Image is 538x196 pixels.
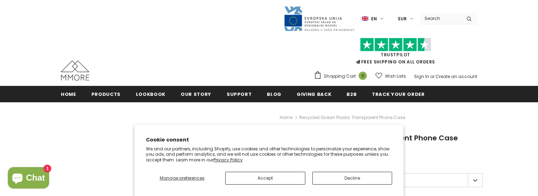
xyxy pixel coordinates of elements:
a: Our Story [181,86,211,102]
a: Home [280,113,292,122]
span: FREE SHIPPING ON ALL ORDERS [314,41,477,65]
img: Trust Pilot Stars [360,38,431,52]
img: Javni Razpis [284,6,355,32]
span: 0 [359,72,367,80]
span: Blog [267,91,281,98]
span: EUR [398,15,407,22]
a: Privacy Policy [213,157,243,163]
a: Wish Lists [375,70,406,82]
button: Manage preferences [146,172,218,185]
a: Trustpilot [381,52,410,58]
span: Lookbook [136,91,165,98]
a: Lookbook [136,86,165,102]
a: support [227,86,252,102]
a: Products [91,86,121,102]
span: Track your order [372,91,424,98]
a: Create an account [436,73,477,79]
img: MMORE Cases [61,61,89,81]
span: Our Story [181,91,211,98]
a: Shopping Cart 0 [314,71,370,82]
span: Products [91,91,121,98]
a: Home [61,86,76,102]
span: B2B [347,91,357,98]
span: support [227,91,252,98]
button: Accept [225,172,305,185]
inbox-online-store-chat: Shopify online store chat [6,167,51,190]
a: Sign In [414,73,429,79]
span: Manage preferences [160,175,205,181]
a: Blog [267,86,281,102]
span: Home [61,91,76,98]
a: Track your order [372,86,424,102]
img: i-lang-1.png [362,16,368,22]
span: Shopping Cart [324,73,356,80]
a: Giving back [297,86,331,102]
h2: Cookie consent [146,136,392,144]
button: Decline [312,172,392,185]
input: Search Site [420,13,461,24]
span: Recycled Ocean Plastic Transparent Phone Case [299,113,405,122]
span: en [371,15,377,22]
span: Wish Lists [385,73,406,80]
p: We and our partners, including Shopify, use cookies and other technologies to personalize your ex... [146,146,392,163]
a: B2B [347,86,357,102]
span: or [430,73,434,79]
a: Javni Razpis [284,15,355,21]
span: Giving back [297,91,331,98]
